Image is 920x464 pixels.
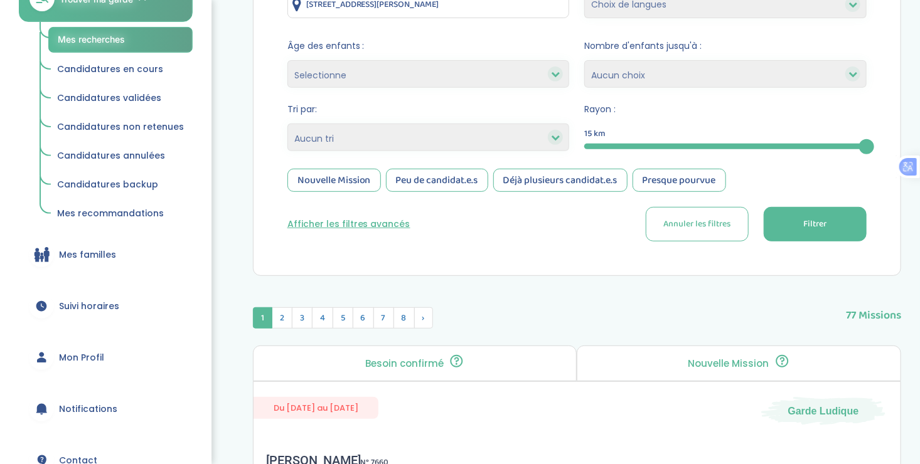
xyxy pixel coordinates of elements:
div: Déjà plusieurs candidat.e.s [493,169,628,192]
span: Tri par: [287,103,570,116]
span: Rayon : [584,103,867,116]
span: 4 [312,307,333,329]
span: Candidatures non retenues [57,120,184,133]
span: 15 km [584,127,606,140]
a: Candidatures en cours [48,58,193,82]
button: Afficher les filtres avancés [287,218,410,231]
a: Candidatures backup [48,173,193,197]
a: Suivi horaires [19,283,193,329]
span: 1 [253,307,272,329]
span: 77 Missions [846,295,901,324]
span: 6 [353,307,374,329]
span: Garde Ludique [788,404,859,418]
a: Candidatures annulées [48,144,193,168]
span: Candidatures backup [57,178,158,191]
span: Filtrer [803,218,826,231]
a: Mes recommandations [48,202,193,226]
span: Candidatures validées [57,92,161,104]
a: Candidatures non retenues [48,115,193,139]
span: 7 [373,307,394,329]
a: Notifications [19,386,193,431]
span: Annuler les filtres [663,218,730,231]
span: 8 [393,307,415,329]
span: 2 [272,307,292,329]
a: Mon Profil [19,335,193,380]
a: Mes familles [19,232,193,277]
span: Suivant » [414,307,433,329]
span: Mon Profil [59,351,104,364]
button: Annuler les filtres [646,207,749,241]
span: 5 [333,307,353,329]
p: Nouvelle Mission [688,359,769,369]
span: Notifications [59,403,117,416]
div: Presque pourvue [633,169,726,192]
span: Mes familles [59,248,116,261]
span: Du [DATE] au [DATE] [254,397,378,419]
a: Candidatures validées [48,87,193,110]
span: Candidatures annulées [57,149,165,162]
span: 3 [292,307,313,329]
a: Mes recherches [48,27,193,53]
button: Filtrer [764,207,867,241]
span: Mes recherches [58,34,125,45]
div: Peu de candidat.e.s [386,169,488,192]
div: Nouvelle Mission [287,169,381,192]
span: Mes recommandations [57,207,164,219]
span: Nombre d'enfants jusqu'à : [584,40,867,53]
span: Suivi horaires [59,300,119,313]
span: Âge des enfants : [287,40,570,53]
p: Besoin confirmé [365,359,444,369]
span: Candidatures en cours [57,63,163,75]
